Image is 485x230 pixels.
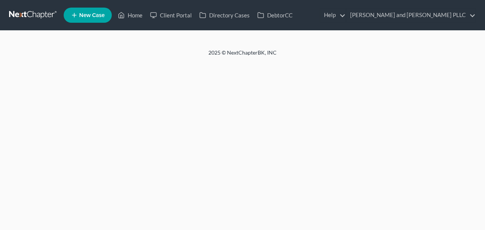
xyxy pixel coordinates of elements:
[64,8,112,23] new-legal-case-button: New Case
[320,8,346,22] a: Help
[253,8,296,22] a: DebtorCC
[27,49,458,63] div: 2025 © NextChapterBK, INC
[196,8,253,22] a: Directory Cases
[114,8,146,22] a: Home
[346,8,476,22] a: [PERSON_NAME] and [PERSON_NAME] PLLC
[146,8,196,22] a: Client Portal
